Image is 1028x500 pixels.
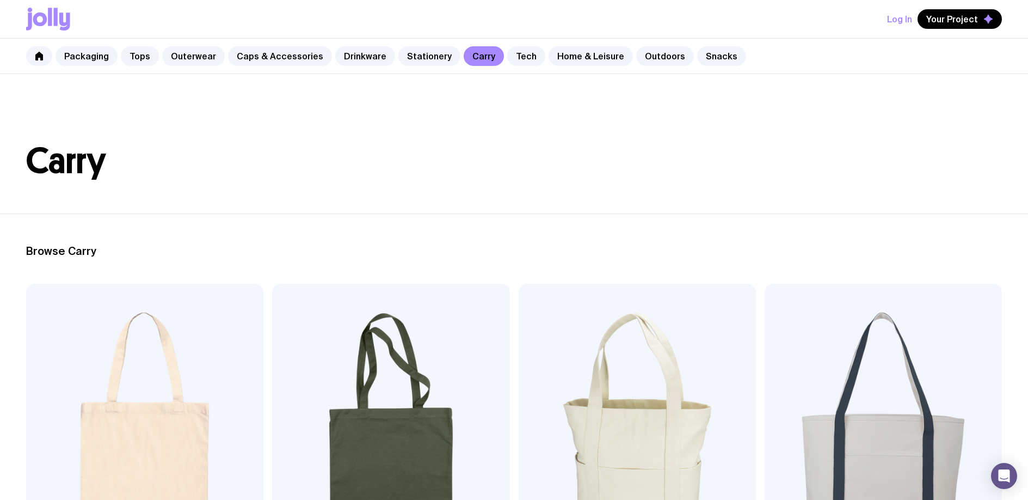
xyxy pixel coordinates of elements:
div: Open Intercom Messenger [991,463,1017,489]
a: Stationery [398,46,460,66]
a: Home & Leisure [549,46,633,66]
a: Tech [507,46,545,66]
button: Your Project [918,9,1002,29]
a: Packaging [56,46,118,66]
h1: Carry [26,144,1002,179]
span: Your Project [926,14,978,25]
button: Log In [887,9,912,29]
h2: Browse Carry [26,245,1002,258]
a: Outerwear [162,46,225,66]
a: Drinkware [335,46,395,66]
a: Carry [464,46,504,66]
a: Caps & Accessories [228,46,332,66]
a: Tops [121,46,159,66]
a: Snacks [697,46,746,66]
a: Outdoors [636,46,694,66]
